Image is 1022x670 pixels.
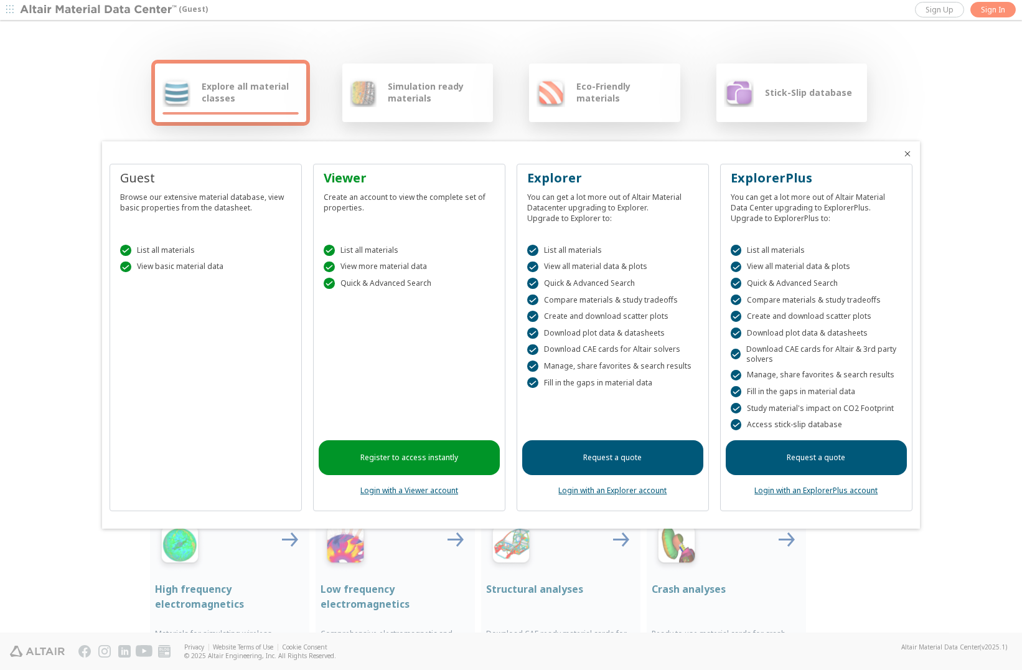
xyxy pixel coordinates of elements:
div:  [731,349,741,360]
div:  [731,245,742,256]
a: Request a quote [522,440,703,475]
div: View more material data [324,262,495,273]
div: You can get a lot more out of Altair Material Datacenter upgrading to Explorer. Upgrade to Explor... [527,187,698,224]
div:  [731,295,742,306]
div:  [527,245,538,256]
div:  [731,262,742,273]
div: Download CAE cards for Altair & 3rd party solvers [731,344,902,364]
div: View basic material data [120,262,291,273]
div: Explorer [527,169,698,187]
div:  [324,245,335,256]
div: List all materials [324,245,495,256]
div: Create an account to view the complete set of properties. [324,187,495,213]
div: Quick & Advanced Search [527,278,698,289]
div: Download plot data & datasheets [527,328,698,339]
div:  [527,328,538,339]
div:  [731,403,742,414]
div: Manage, share favorites & search results [527,361,698,372]
div: Viewer [324,169,495,187]
div:  [120,262,131,273]
a: Request a quote [726,440,907,475]
div:  [527,361,538,372]
div: Access stick-slip database [731,419,902,430]
div: Browse our extensive material database, view basic properties from the datasheet. [120,187,291,213]
div: Compare materials & study tradeoffs [527,295,698,306]
div:  [731,370,742,381]
div: Download CAE cards for Altair solvers [527,344,698,356]
div:  [731,419,742,430]
div:  [527,262,538,273]
div:  [731,311,742,322]
a: Register to access instantly [319,440,500,475]
div: Quick & Advanced Search [731,278,902,289]
div:  [527,311,538,322]
a: Login with an ExplorerPlus account [754,485,878,496]
div: Quick & Advanced Search [324,278,495,289]
div: Create and download scatter plots [731,311,902,322]
a: Login with an Explorer account [558,485,667,496]
div: List all materials [527,245,698,256]
div: Create and download scatter plots [527,311,698,322]
div: Fill in the gaps in material data [731,386,902,397]
div:  [324,278,335,289]
div: You can get a lot more out of Altair Material Data Center upgrading to ExplorerPlus. Upgrade to E... [731,187,902,224]
div:  [731,386,742,397]
div:  [731,328,742,339]
div:  [120,245,131,256]
div: ExplorerPlus [731,169,902,187]
div:  [527,344,538,356]
div:  [731,278,742,289]
button: Close [902,149,912,159]
div: Study material's impact on CO2 Footprint [731,403,902,414]
div:  [527,295,538,306]
div: List all materials [120,245,291,256]
div:  [527,377,538,389]
div: Guest [120,169,291,187]
div: Manage, share favorites & search results [731,370,902,381]
div: Compare materials & study tradeoffs [731,295,902,306]
div:  [324,262,335,273]
a: Login with a Viewer account [360,485,458,496]
div: Fill in the gaps in material data [527,377,698,389]
div: Download plot data & datasheets [731,328,902,339]
div: View all material data & plots [527,262,698,273]
div: List all materials [731,245,902,256]
div: View all material data & plots [731,262,902,273]
div:  [527,278,538,289]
